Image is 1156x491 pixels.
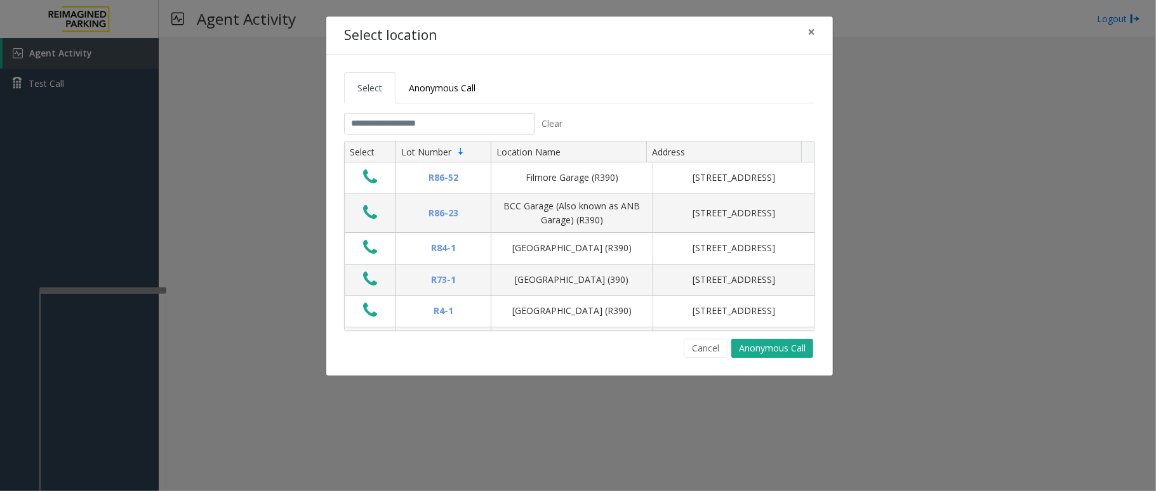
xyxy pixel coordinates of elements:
div: R86-23 [404,206,483,220]
span: Select [357,82,382,94]
div: [STREET_ADDRESS] [661,304,807,318]
span: Lot Number [401,146,451,158]
button: Close [799,16,824,48]
ul: Tabs [344,72,815,103]
div: Filmore Garage (R390) [499,171,645,185]
div: R73-1 [404,273,483,287]
div: [GEOGRAPHIC_DATA] (390) [499,273,645,287]
span: Anonymous Call [409,82,475,94]
div: [GEOGRAPHIC_DATA] (R390) [499,241,645,255]
div: [STREET_ADDRESS] [661,241,807,255]
h4: Select location [344,25,437,46]
div: [STREET_ADDRESS] [661,171,807,185]
th: Select [345,141,395,163]
div: [STREET_ADDRESS] [661,206,807,220]
div: BCC Garage (Also known as ANB Garage) (R390) [499,199,645,228]
button: Anonymous Call [731,339,813,358]
div: [GEOGRAPHIC_DATA] (R390) [499,304,645,318]
span: Address [652,146,685,158]
span: Location Name [496,146,561,158]
span: Sortable [456,147,466,157]
div: R86-52 [404,171,483,185]
div: R84-1 [404,241,483,255]
button: Cancel [684,339,727,358]
div: [STREET_ADDRESS] [661,273,807,287]
span: × [807,23,815,41]
button: Clear [535,113,570,134]
div: Data table [345,141,814,331]
div: R4-1 [404,304,483,318]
